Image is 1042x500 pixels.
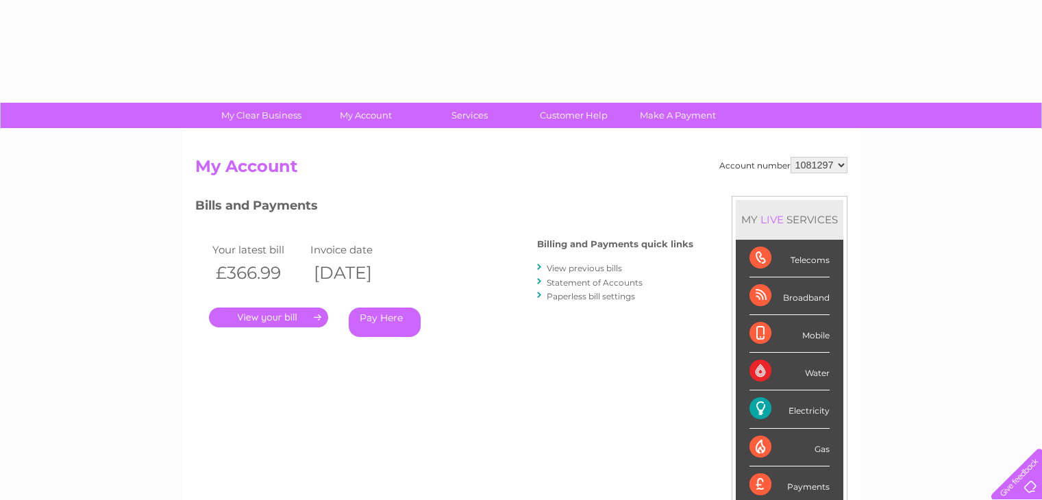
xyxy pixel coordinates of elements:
[749,277,830,315] div: Broadband
[749,240,830,277] div: Telecoms
[749,429,830,466] div: Gas
[736,200,843,239] div: MY SERVICES
[547,263,622,273] a: View previous bills
[205,103,318,128] a: My Clear Business
[758,213,786,226] div: LIVE
[209,308,328,327] a: .
[749,390,830,428] div: Electricity
[309,103,422,128] a: My Account
[195,157,847,183] h2: My Account
[209,259,308,287] th: £366.99
[749,353,830,390] div: Water
[209,240,308,259] td: Your latest bill
[413,103,526,128] a: Services
[719,157,847,173] div: Account number
[547,277,643,288] a: Statement of Accounts
[547,291,635,301] a: Paperless bill settings
[537,239,693,249] h4: Billing and Payments quick links
[349,308,421,337] a: Pay Here
[307,240,406,259] td: Invoice date
[749,315,830,353] div: Mobile
[195,196,693,220] h3: Bills and Payments
[307,259,406,287] th: [DATE]
[621,103,734,128] a: Make A Payment
[517,103,630,128] a: Customer Help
